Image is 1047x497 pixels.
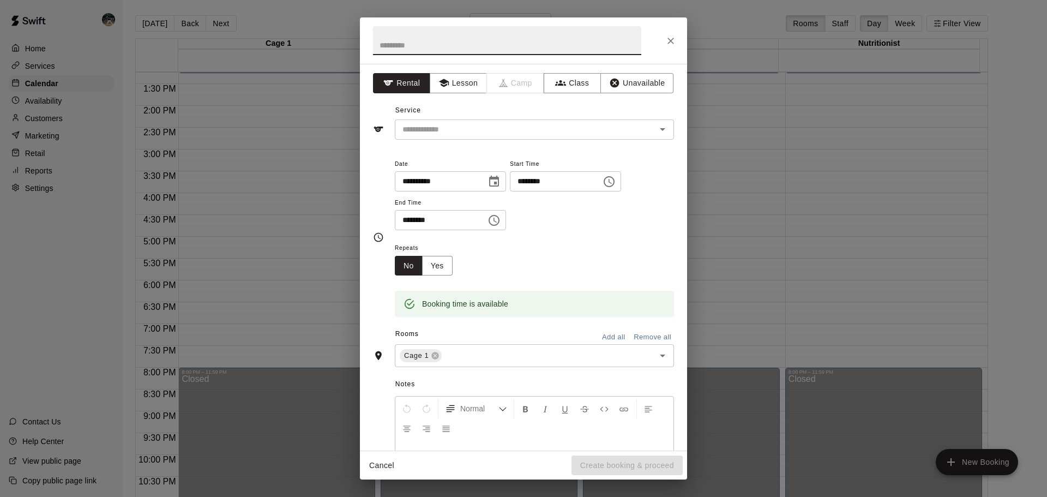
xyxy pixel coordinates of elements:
button: Lesson [430,73,487,93]
button: Undo [398,399,416,418]
span: Rooms [395,330,419,338]
button: Right Align [417,418,436,438]
span: Date [395,157,506,172]
span: Service [395,106,421,114]
button: Format Italics [536,399,555,418]
span: Notes [395,376,674,393]
button: Class [544,73,601,93]
button: No [395,256,423,276]
div: outlined button group [395,256,453,276]
span: Camps can only be created in the Services page [487,73,544,93]
button: Choose time, selected time is 5:00 PM [598,171,620,193]
svg: Timing [373,232,384,243]
button: Unavailable [600,73,673,93]
button: Cancel [364,456,399,476]
button: Insert Code [595,399,613,418]
div: Cage 1 [400,349,442,362]
button: Add all [596,329,631,346]
button: Yes [422,256,453,276]
button: Close [661,31,681,51]
button: Formatting Options [441,399,512,418]
button: Format Bold [516,399,535,418]
svg: Service [373,124,384,135]
button: Left Align [639,399,658,418]
button: Remove all [631,329,674,346]
span: Repeats [395,241,461,256]
span: End Time [395,196,506,211]
button: Insert Link [615,399,633,418]
button: Choose time, selected time is 6:30 PM [483,209,505,231]
button: Rental [373,73,430,93]
button: Format Underline [556,399,574,418]
div: Booking time is available [422,294,508,314]
button: Open [655,348,670,363]
span: Cage 1 [400,350,433,361]
svg: Rooms [373,350,384,361]
button: Choose date, selected date is Nov 30, 2025 [483,171,505,193]
button: Open [655,122,670,137]
button: Center Align [398,418,416,438]
span: Start Time [510,157,621,172]
span: Normal [460,403,498,414]
button: Redo [417,399,436,418]
button: Format Strikethrough [575,399,594,418]
button: Justify Align [437,418,455,438]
